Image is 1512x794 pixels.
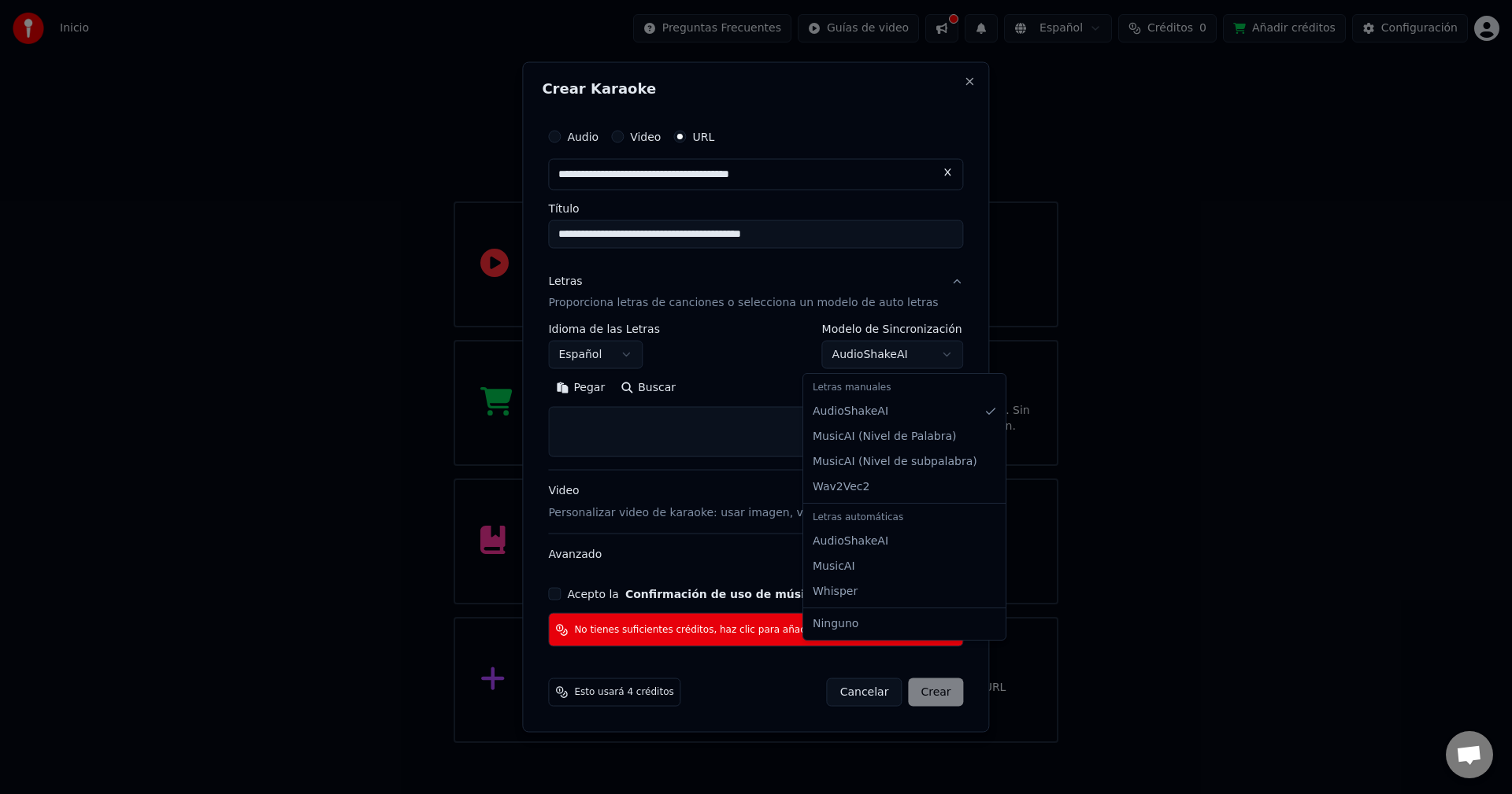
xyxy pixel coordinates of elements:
[806,507,1002,529] div: Letras automáticas
[813,534,888,549] span: AudioShakeAI
[813,584,858,600] span: Whisper
[813,479,869,495] span: Wav2Vec2
[813,616,858,632] span: Ninguno
[813,454,977,470] span: MusicAI ( Nivel de subpalabra )
[813,404,888,419] span: AudioShakeAI
[813,429,957,445] span: MusicAI ( Nivel de Palabra )
[813,559,855,574] span: MusicAI
[806,377,1002,399] div: Letras manuales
